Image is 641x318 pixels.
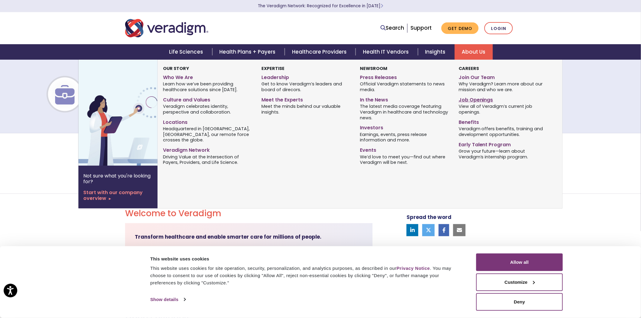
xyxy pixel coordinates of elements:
[459,117,548,126] a: Benefits
[78,60,176,166] img: Vector image of Veradigm’s Story
[459,72,548,81] a: Join Our Team
[360,122,450,131] a: Investors
[418,44,455,60] a: Insights
[261,94,351,103] a: Meet the Experts
[360,94,450,103] a: In the News
[83,190,153,201] a: Start with our company overview
[380,24,404,32] a: Search
[459,148,548,160] span: Grow your future—learn about Veradigm’s internship program.
[163,94,252,103] a: Culture and Values
[261,65,284,71] strong: Expertise
[476,273,563,291] button: Customize
[135,233,321,240] strong: Transform healthcare and enable smarter care for millions of people.
[459,125,548,137] span: Veradigm offers benefits, training and development opportunities.
[150,265,463,287] div: This website uses cookies for site operation, security, personalization, and analytics purposes, ...
[163,117,252,126] a: Locations
[356,44,418,60] a: Health IT Vendors
[380,3,383,9] span: Learn More
[212,44,285,60] a: Health Plans + Payers
[285,44,356,60] a: Healthcare Providers
[410,24,432,31] a: Support
[459,94,548,103] a: Job Openings
[360,131,450,143] span: Earnings, events, press release information and more.
[360,145,450,154] a: Events
[150,255,463,263] div: This website uses cookies
[125,208,373,219] h2: Welcome to Veradigm
[360,103,450,121] span: The latest media coverage featuring Veradigm in healthcare and technology news.
[455,44,493,60] a: About Us
[459,81,548,93] span: Why Veradigm? Learn more about our mission and who we are.
[459,65,479,71] strong: Careers
[83,173,153,184] p: Not sure what you're looking for?
[150,295,185,304] a: Show details
[441,22,479,34] a: Get Demo
[261,72,351,81] a: Leadership
[163,154,252,165] span: Driving Value at the Intersection of Payers, Providers, and Life Science.
[163,103,252,115] span: Veradigm celebrates identity, perspective and collaboration.
[163,145,252,154] a: Veradigm Network
[459,139,548,148] a: Early Talent Program
[476,253,563,271] button: Allow all
[360,65,387,71] strong: Newsroom
[261,103,351,115] span: Meet the minds behind our valuable insights.
[163,65,189,71] strong: Our Story
[258,3,383,9] a: The Veradigm Network: Recognized for Excellence in [DATE]Learn More
[163,125,252,143] span: Headquartered in [GEOGRAPHIC_DATA], [GEOGRAPHIC_DATA], our remote force crosses the globe.
[162,44,212,60] a: Life Sciences
[476,293,563,311] button: Deny
[360,154,450,165] span: We’d love to meet you—find out where Veradigm will be next.
[484,22,513,35] a: Login
[459,103,548,115] span: View all of Veradigm’s current job openings.
[360,81,450,93] span: Official Veradigm statements to news media.
[360,72,450,81] a: Press Releases
[261,81,351,93] span: Get to know Veradigm’s leaders and board of direcors.
[163,72,252,81] a: Who We Are
[125,18,208,38] img: Veradigm logo
[163,81,252,93] span: Learn how we’ve been providing healthcare solutions since [DATE].
[397,266,430,271] a: Privacy Notice
[407,214,451,221] strong: Spread the word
